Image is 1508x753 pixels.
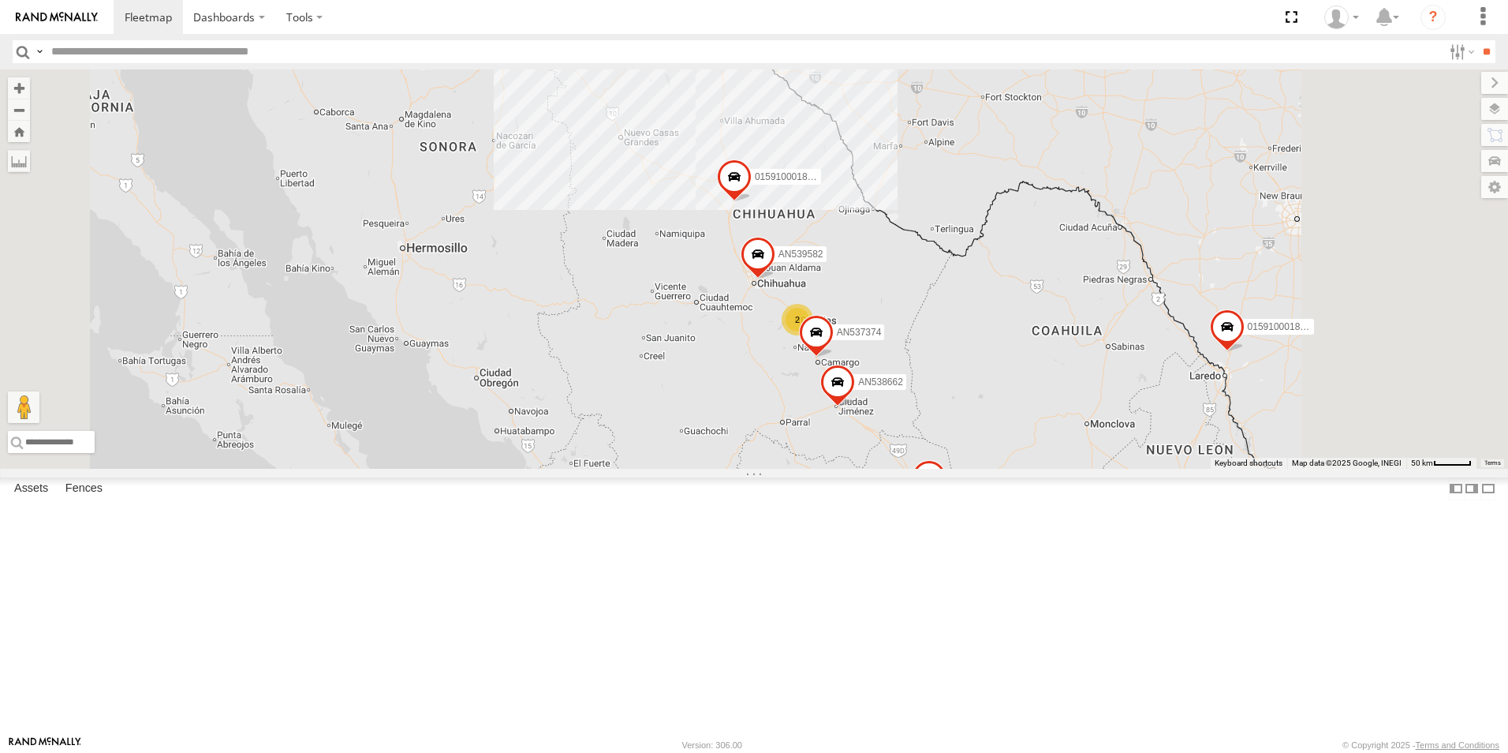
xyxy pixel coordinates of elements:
label: Hide Summary Table [1480,478,1496,500]
span: Map data ©2025 Google, INEGI [1292,459,1402,467]
label: Search Filter Options [1443,40,1477,63]
label: Map Settings [1481,176,1508,198]
span: AN539582 [778,249,823,260]
i: ? [1420,5,1446,30]
div: 2 [782,304,813,335]
label: Dock Summary Table to the Left [1448,478,1464,500]
button: Keyboard shortcuts [1215,458,1282,469]
div: © Copyright 2025 - [1342,740,1499,750]
button: Zoom Home [8,121,30,142]
span: 015910001811580 [1248,321,1327,332]
span: 50 km [1411,459,1433,467]
a: Visit our Website [9,737,81,753]
label: Search Query [33,40,46,63]
span: AN537374 [837,328,882,339]
button: Zoom in [8,77,30,99]
button: Drag Pegman onto the map to open Street View [8,391,39,423]
a: Terms and Conditions [1416,740,1499,750]
div: Version: 306.00 [682,740,742,750]
span: AN538662 [858,376,903,388]
button: Zoom out [8,99,30,121]
label: Fences [58,478,110,500]
label: Dock Summary Table to the Right [1464,478,1480,500]
img: rand-logo.svg [16,12,98,23]
button: Map Scale: 50 km per 45 pixels [1406,458,1476,469]
a: Terms (opens in new tab) [1484,460,1501,466]
label: Assets [6,478,56,500]
span: 015910001845018 [755,172,834,183]
div: Alonso Dominguez [1319,6,1364,29]
label: Measure [8,150,30,172]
